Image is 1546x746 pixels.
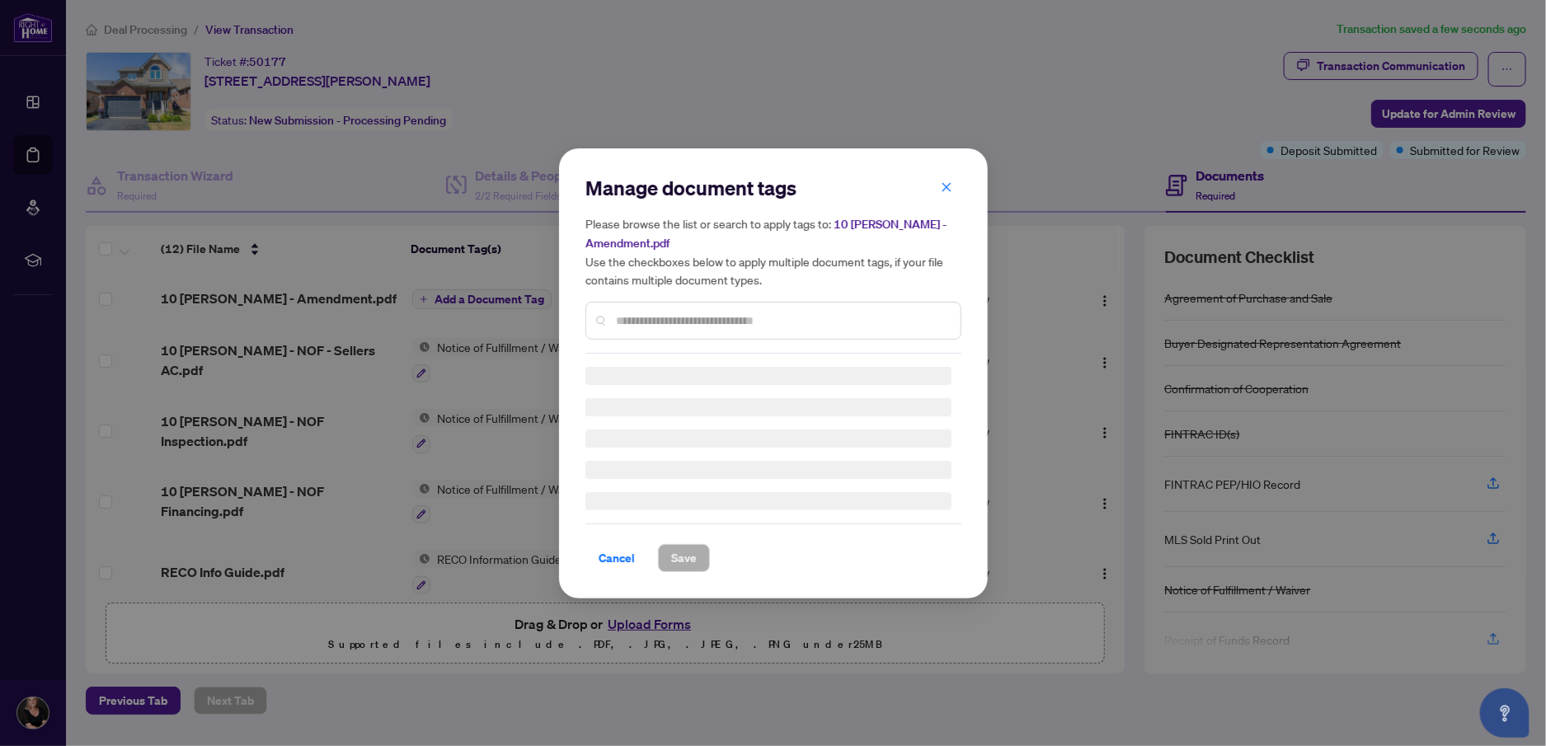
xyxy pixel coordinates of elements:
[585,214,961,289] h5: Please browse the list or search to apply tags to: Use the checkboxes below to apply multiple doc...
[585,544,648,572] button: Cancel
[585,175,961,201] h2: Manage document tags
[1480,688,1530,738] button: Open asap
[941,181,952,192] span: close
[599,545,635,571] span: Cancel
[585,217,947,251] span: 10 [PERSON_NAME] - Amendment.pdf
[658,544,710,572] button: Save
